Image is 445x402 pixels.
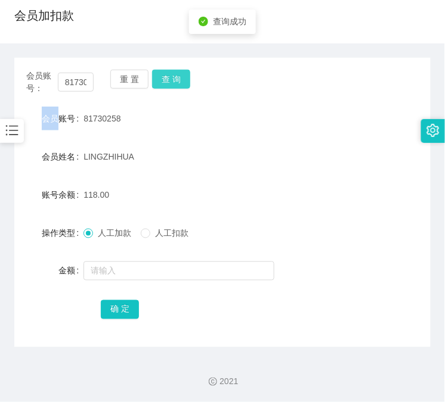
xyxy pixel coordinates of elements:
[4,123,20,138] i: 图标: bars
[209,378,217,386] i: 图标: copyright
[213,17,246,26] span: 查询成功
[199,17,208,26] i: icon: check-circle
[84,261,274,281] input: 请输入
[84,190,109,200] span: 118.00
[26,70,58,95] span: 会员账号：
[101,300,139,319] button: 确 定
[84,152,134,161] span: LINGZHIHUA
[42,190,84,200] label: 账号余额
[42,114,84,123] label: 会员账号
[10,376,435,388] div: 2021
[58,266,84,276] label: 金额
[84,114,120,123] span: 81730258
[93,228,136,238] span: 人工加款
[150,228,193,238] span: 人工扣款
[42,228,84,238] label: 操作类型
[427,124,440,137] i: 图标: setting
[152,70,190,89] button: 查 询
[42,152,84,161] label: 会员姓名
[110,70,149,89] button: 重 置
[14,7,74,24] h1: 会员加扣款
[58,73,94,92] input: 会员账号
